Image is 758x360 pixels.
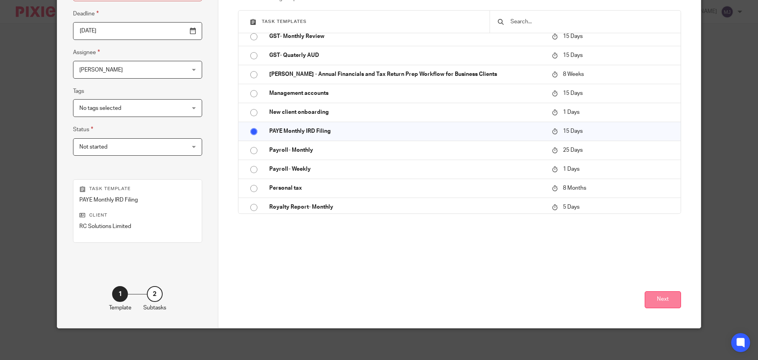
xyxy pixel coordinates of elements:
input: Pick a date [73,22,202,40]
label: Tags [73,87,84,95]
p: Payroll- Weekly [269,165,544,173]
p: Client [79,212,196,219]
p: RC Solutions Limited [79,222,196,230]
span: 25 Days [563,147,583,153]
label: Deadline [73,9,99,18]
p: GST- Monthly Review [269,32,544,40]
p: GST- Quaterly AUD [269,51,544,59]
p: Royalty Report- Monthly [269,203,544,211]
span: 15 Days [563,90,583,96]
p: Payroll- Monthly [269,146,544,154]
span: 15 Days [563,128,583,134]
span: 8 Weeks [563,72,584,77]
span: No tags selected [79,106,121,111]
label: Assignee [73,48,100,57]
div: 2 [147,286,163,302]
button: Next [645,291,681,308]
span: [PERSON_NAME] [79,67,123,73]
span: 15 Days [563,53,583,58]
span: 8 Months [563,185,586,191]
p: Management accounts [269,89,544,97]
p: New client onboarding [269,108,544,116]
input: Search... [510,17,673,26]
p: Template [109,304,131,312]
p: PAYE Monthly IRD Filing [269,127,544,135]
span: 1 Days [563,166,580,172]
p: PAYE Monthly IRD Filing [79,196,196,204]
p: [PERSON_NAME] - Annual Financials and Tax Return Prep Workflow for Business Clients [269,70,544,78]
p: Task template [79,186,196,192]
div: 1 [112,286,128,302]
p: Subtasks [143,304,166,312]
span: Not started [79,144,107,150]
span: 1 Days [563,109,580,115]
span: Task templates [262,19,307,24]
span: 5 Days [563,204,580,210]
label: Status [73,125,93,134]
p: Personal tax [269,184,544,192]
span: 15 Days [563,34,583,39]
